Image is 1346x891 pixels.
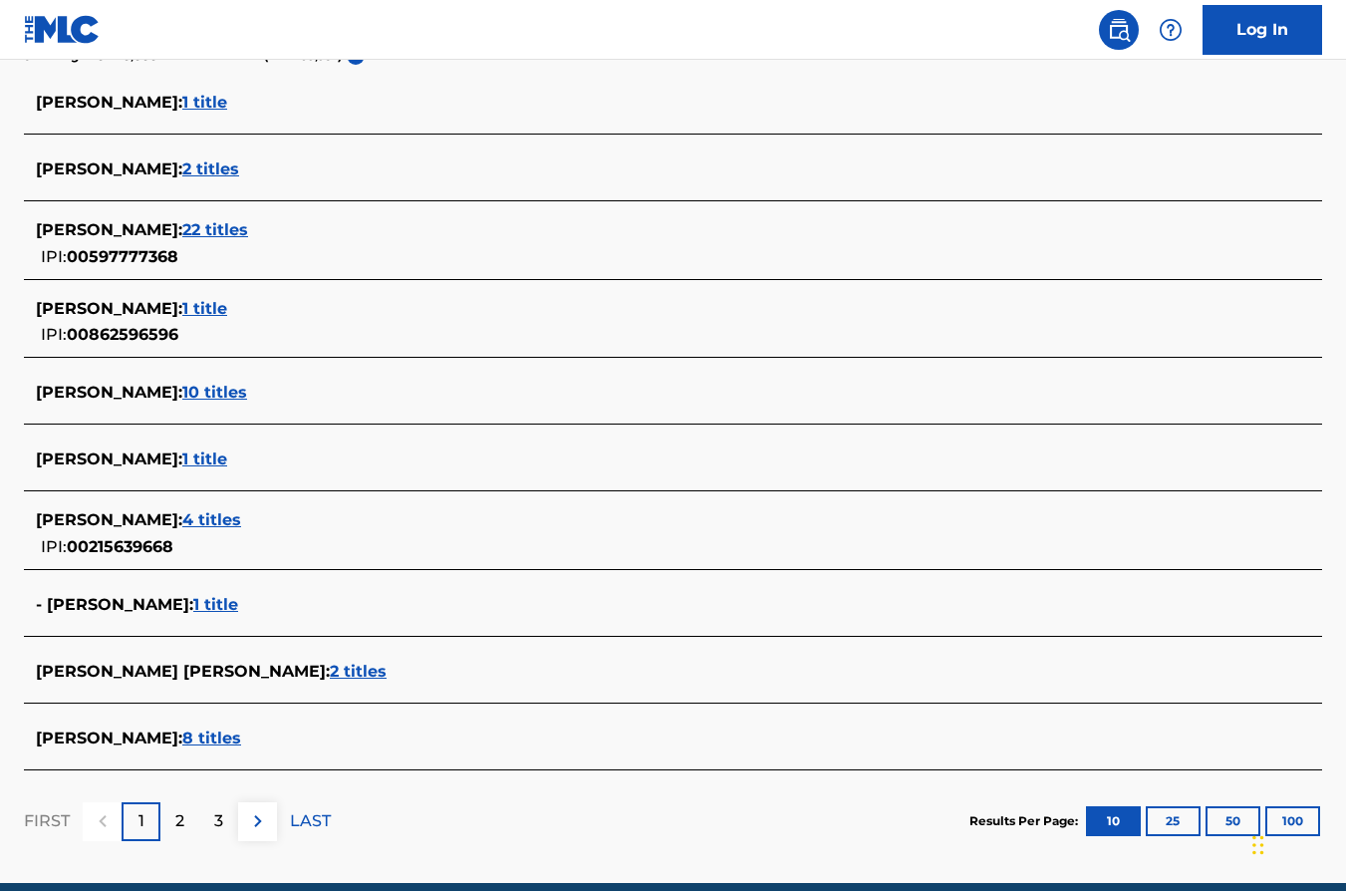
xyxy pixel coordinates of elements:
[1246,795,1346,891] iframe: Chat Widget
[138,809,144,833] p: 1
[36,299,182,318] span: [PERSON_NAME] :
[182,159,239,178] span: 2 titles
[1252,815,1264,875] div: Drag
[1206,806,1260,836] button: 50
[182,220,248,239] span: 22 titles
[1086,806,1141,836] button: 10
[182,299,227,318] span: 1 title
[182,449,227,468] span: 1 title
[36,729,182,747] span: [PERSON_NAME] :
[1203,5,1322,55] a: Log In
[24,15,101,44] img: MLC Logo
[36,383,182,402] span: [PERSON_NAME] :
[1146,806,1201,836] button: 25
[290,809,331,833] p: LAST
[1107,18,1131,42] img: search
[36,449,182,468] span: [PERSON_NAME] :
[969,812,1083,830] p: Results Per Page:
[67,537,173,556] span: 00215639668
[36,220,182,239] span: [PERSON_NAME] :
[67,247,178,266] span: 00597777368
[182,383,247,402] span: 10 titles
[1151,10,1191,50] div: Help
[41,325,67,344] span: IPI:
[36,93,182,112] span: [PERSON_NAME] :
[41,247,67,266] span: IPI:
[1099,10,1139,50] a: Public Search
[182,510,241,529] span: 4 titles
[214,809,223,833] p: 3
[330,662,387,681] span: 2 titles
[36,159,182,178] span: [PERSON_NAME] :
[36,595,193,614] span: - [PERSON_NAME] :
[193,595,238,614] span: 1 title
[36,510,182,529] span: [PERSON_NAME] :
[67,325,178,344] span: 00862596596
[24,809,70,833] p: FIRST
[182,93,227,112] span: 1 title
[175,809,184,833] p: 2
[36,662,330,681] span: [PERSON_NAME] [PERSON_NAME] :
[1159,18,1183,42] img: help
[246,809,270,833] img: right
[182,729,241,747] span: 8 titles
[41,537,67,556] span: IPI:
